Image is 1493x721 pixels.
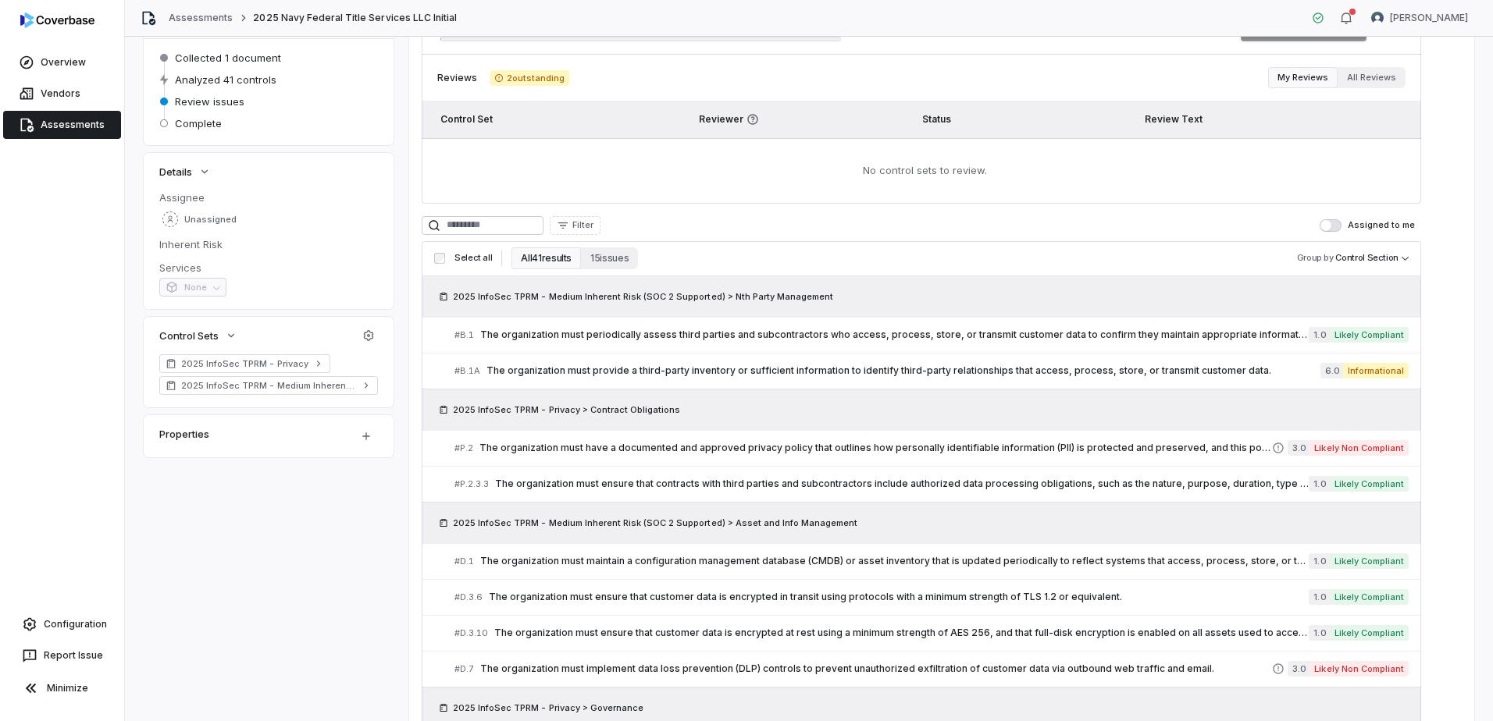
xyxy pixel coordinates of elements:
span: # D.7 [454,663,474,675]
span: Overview [41,56,86,69]
span: Likely Non Compliant [1309,440,1409,456]
a: Vendors [3,80,121,108]
span: Control Sets [159,329,219,343]
span: Reviews [437,72,477,84]
span: 2025 InfoSec TPRM - Medium Inherent Risk (SOC 2 Supported) > Nth Party Management [453,290,833,303]
span: Filter [572,219,593,231]
span: Select all [454,252,492,264]
span: 1.0 [1309,476,1329,492]
button: Minimize [6,673,118,704]
span: 2025 Navy Federal Title Services LLC Initial [253,12,457,24]
span: Likely Compliant [1330,553,1409,569]
dt: Services [159,261,378,275]
span: The organization must periodically assess third parties and subcontractors who access, process, s... [480,329,1309,341]
span: The organization must implement data loss prevention (DLP) controls to prevent unauthorized exfil... [480,662,1272,675]
span: Reviewer [699,113,903,126]
span: The organization must maintain a configuration management database (CMDB) or asset inventory that... [480,555,1309,567]
span: # D.3.10 [454,627,488,639]
a: #B.1The organization must periodically assess third parties and subcontractors who access, proces... [454,318,1409,353]
span: 1.0 [1309,553,1329,569]
span: The organization must provide a third-party inventory or sufficient information to identify third... [486,364,1320,377]
button: Jonathan Wann avatar[PERSON_NAME] [1362,6,1477,30]
dt: Inherent Risk [159,237,378,251]
span: Informational [1343,363,1409,378]
span: Details [159,165,192,179]
span: Likely Compliant [1330,589,1409,605]
span: 2025 InfoSec TPRM - Medium Inherent Risk (SOC 2 Supported) [181,379,356,392]
button: Details [155,158,216,186]
span: # P.2 [454,442,473,454]
img: Jonathan Wann avatar [1371,12,1384,24]
span: # P.2.3.3 [454,478,489,490]
a: Assessments [3,111,121,139]
td: No control sets to review. [422,138,1421,204]
span: The organization must ensure that customer data is encrypted in transit using protocols with a mi... [489,591,1309,603]
span: 6.0 [1320,363,1343,378]
button: All Reviews [1338,67,1406,88]
span: # B.1 [454,329,474,341]
a: #D.7The organization must implement data loss prevention (DLP) controls to prevent unauthorized e... [454,652,1409,687]
span: Complete [175,116,222,130]
a: 2025 InfoSec TPRM - Medium Inherent Risk (SOC 2 Supported) [159,376,378,395]
span: Unassigned [184,214,237,226]
span: 3.0 [1288,661,1309,677]
a: #P.2The organization must have a documented and approved privacy policy that outlines how persona... [454,431,1409,466]
span: Control Set [440,113,493,125]
span: 1.0 [1309,589,1329,605]
button: All 41 results [511,247,581,269]
span: Review issues [175,94,244,108]
a: #P.2.3.3The organization must ensure that contracts with third parties and subcontractors include... [454,467,1409,502]
button: 15 issues [581,247,638,269]
a: 2025 InfoSec TPRM - Privacy [159,354,330,373]
span: Minimize [47,682,88,694]
span: # B.1A [454,365,480,377]
dt: Assignee [159,190,378,204]
span: The organization must ensure that contracts with third parties and subcontractors include authori... [495,478,1309,490]
span: The organization must have a documented and approved privacy policy that outlines how personally ... [479,442,1272,454]
button: Report Issue [6,641,118,669]
span: 2025 InfoSec TPRM - Medium Inherent Risk (SOC 2 Supported) > Asset and Info Management [453,517,857,529]
span: Configuration [44,618,107,630]
a: Assessments [169,12,233,24]
span: # D.1 [454,556,474,567]
span: [PERSON_NAME] [1390,12,1468,24]
img: logo-D7KZi-bG.svg [20,12,94,28]
span: 2025 InfoSec TPRM - Privacy > Contract Obligations [453,403,680,416]
span: Likely Compliant [1330,327,1409,343]
span: Analyzed 41 controls [175,73,276,87]
a: #D.3.6The organization must ensure that customer data is encrypted in transit using protocols wit... [454,580,1409,615]
label: Assigned to me [1320,219,1415,232]
span: Report Issue [44,649,103,662]
span: Review Text [1145,113,1203,125]
span: Likely Compliant [1330,476,1409,492]
span: 1.0 [1309,625,1329,641]
input: Select all [434,253,445,264]
button: Control Sets [155,321,242,350]
button: Filter [550,216,600,235]
span: Assessments [41,119,105,131]
span: Likely Compliant [1330,625,1409,641]
a: #B.1AThe organization must provide a third-party inventory or sufficient information to identify ... [454,353,1409,389]
a: Configuration [6,610,118,638]
span: # D.3.6 [454,591,483,603]
span: Collected 1 document [175,51,281,65]
span: Group by [1297,252,1334,263]
span: The organization must ensure that customer data is encrypted at rest using a minimum strength of ... [494,627,1309,639]
button: Assigned to me [1320,219,1342,232]
span: 2 outstanding [490,70,569,86]
span: 2025 InfoSec TPRM - Privacy > Governance [453,701,643,714]
span: 2025 InfoSec TPRM - Privacy [181,357,308,370]
a: #D.1The organization must maintain a configuration management database (CMDB) or asset inventory ... [454,544,1409,579]
a: Overview [3,48,121,76]
span: Likely Non Compliant [1309,661,1409,677]
span: Status [922,113,951,125]
div: Review filter [1268,67,1406,88]
a: #D.3.10The organization must ensure that customer data is encrypted at rest using a minimum stren... [454,616,1409,651]
span: 3.0 [1288,440,1309,456]
button: My Reviews [1268,67,1338,88]
span: 1.0 [1309,327,1329,343]
span: Vendors [41,87,80,100]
